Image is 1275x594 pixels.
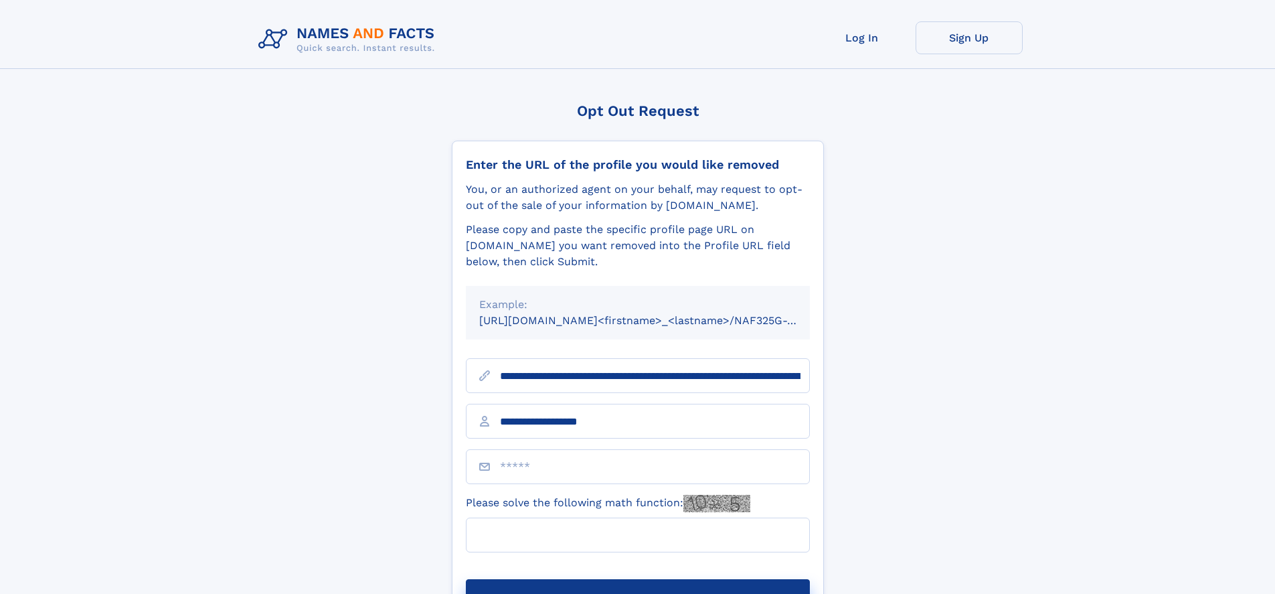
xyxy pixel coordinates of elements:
[466,181,810,214] div: You, or an authorized agent on your behalf, may request to opt-out of the sale of your informatio...
[466,495,750,512] label: Please solve the following math function:
[466,157,810,172] div: Enter the URL of the profile you would like removed
[253,21,446,58] img: Logo Names and Facts
[916,21,1023,54] a: Sign Up
[809,21,916,54] a: Log In
[479,297,796,313] div: Example:
[452,102,824,119] div: Opt Out Request
[466,222,810,270] div: Please copy and paste the specific profile page URL on [DOMAIN_NAME] you want removed into the Pr...
[479,314,835,327] small: [URL][DOMAIN_NAME]<firstname>_<lastname>/NAF325G-xxxxxxxx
